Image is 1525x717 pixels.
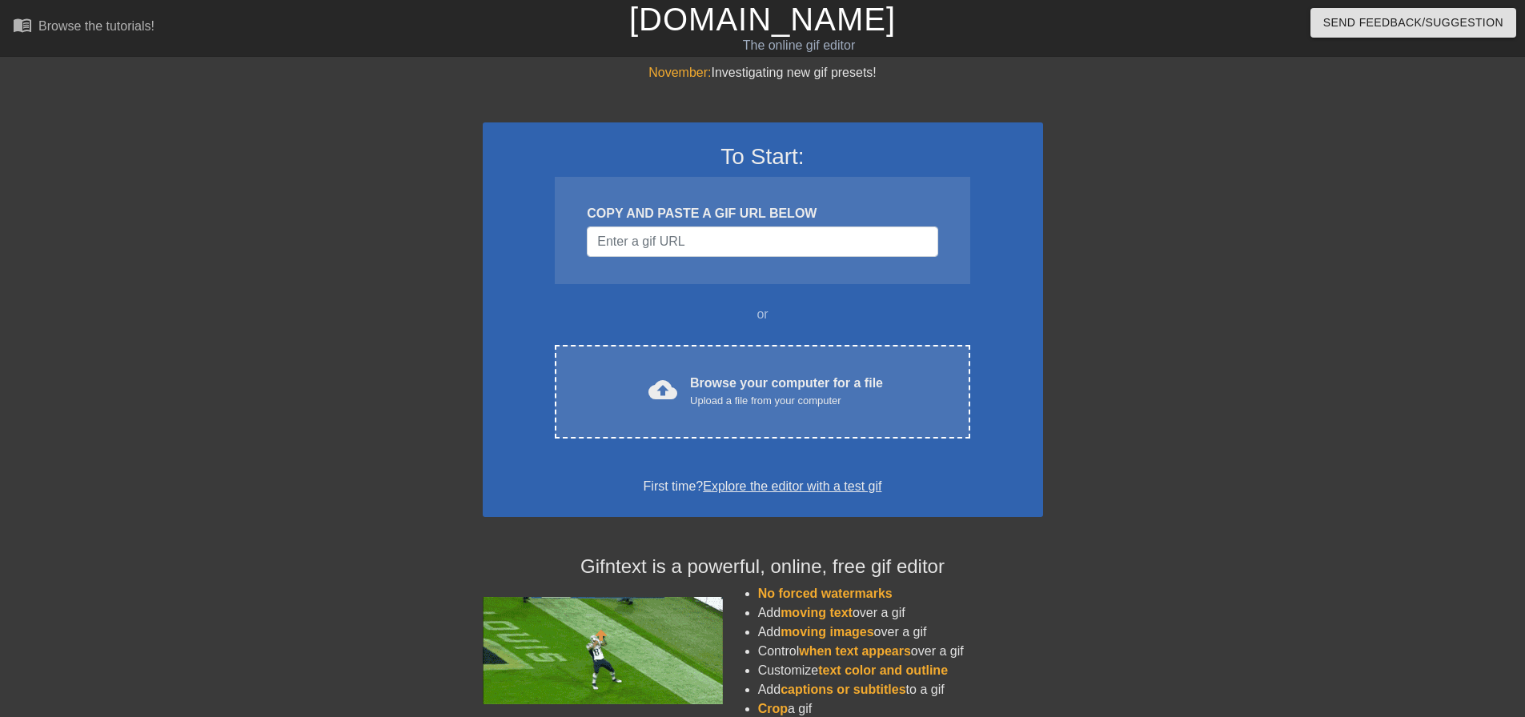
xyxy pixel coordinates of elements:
h4: Gifntext is a powerful, online, free gif editor [483,555,1043,579]
div: Investigating new gif presets! [483,63,1043,82]
div: First time? [504,477,1022,496]
div: The online gif editor [516,36,1082,55]
h3: To Start: [504,143,1022,170]
div: Upload a file from your computer [690,393,883,409]
span: cloud_upload [648,375,677,404]
span: when text appears [799,644,911,658]
button: Send Feedback/Suggestion [1310,8,1516,38]
span: November: [648,66,711,79]
span: moving images [781,625,873,639]
span: menu_book [13,15,32,34]
li: Customize [758,661,1043,680]
span: Crop [758,702,788,715]
span: text color and outline [818,663,948,677]
a: [DOMAIN_NAME] [629,2,896,37]
img: football_small.gif [483,597,723,704]
div: Browse your computer for a file [690,374,883,409]
a: Browse the tutorials! [13,15,155,40]
a: Explore the editor with a test gif [703,479,881,493]
span: Send Feedback/Suggestion [1323,13,1503,33]
span: moving text [781,606,853,619]
span: No forced watermarks [758,587,893,600]
li: Add over a gif [758,623,1043,642]
li: Add over a gif [758,603,1043,623]
div: COPY AND PASTE A GIF URL BELOW [587,204,937,223]
li: Add to a gif [758,680,1043,699]
div: or [524,305,1001,324]
span: captions or subtitles [781,683,905,696]
li: Control over a gif [758,642,1043,661]
input: Username [587,226,937,257]
div: Browse the tutorials! [38,19,155,33]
